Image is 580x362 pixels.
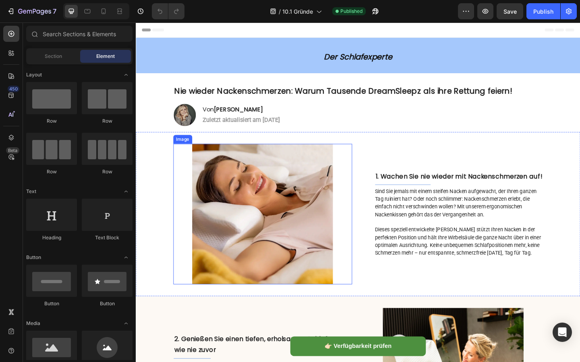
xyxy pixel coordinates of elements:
[282,7,313,16] span: 10.1 Gründe
[53,6,56,16] p: 7
[260,180,436,212] span: Sind Sie jemals mit einem steifen Nacken aufgewacht, der Ihren ganzen Tag ruiniert hat? Oder noch...
[6,147,19,154] div: Beta
[503,8,517,15] span: Save
[260,222,441,253] span: Dieses speziell entwickelte [PERSON_NAME] stützt Ihren Nacken in der perfekten Position und hält ...
[553,323,572,342] div: Open Intercom Messenger
[205,348,278,355] span: 👉🏻 Verfügbarkeit prüfen
[42,123,60,131] div: Image
[261,162,442,172] strong: 1. Wachen Sie nie wieder mit Nackenschmerzen auf!
[533,7,553,16] div: Publish
[82,117,133,125] div: Row
[85,90,139,99] strong: [PERSON_NAME]
[26,188,36,195] span: Text
[41,132,235,285] img: gempages_571092636610331520-6edc580d-2f43-4d62-89a8-c7589b240d10.webp
[120,317,133,330] span: Toggle open
[120,185,133,198] span: Toggle open
[72,90,157,100] h2: Von
[26,71,42,78] span: Layout
[120,68,133,81] span: Toggle open
[136,23,580,362] iframe: Design area
[279,7,281,16] span: /
[8,86,19,92] div: 450
[497,3,523,19] button: Save
[42,68,409,80] strong: Nie wieder Nackenschmerzen: Warum Tausende DreamSleepz als ihre Rettung feiern!
[41,88,65,113] img: gempages_552635065859834858-647e1bac-213e-4c2a-a6aa-5c3ac3ff54c1.jpg
[82,168,133,175] div: Row
[26,234,77,241] div: Heading
[26,26,133,42] input: Search Sections & Elements
[3,3,60,19] button: 7
[96,53,115,60] span: Element
[26,117,77,125] div: Row
[26,300,77,307] div: Button
[205,31,279,43] strong: Der Schlafexperte
[152,3,184,19] div: Undo/Redo
[26,168,77,175] div: Row
[340,8,362,15] span: Published
[45,53,62,60] span: Section
[120,251,133,264] span: Toggle open
[82,300,133,307] div: Button
[526,3,560,19] button: Publish
[26,320,40,327] span: Media
[72,102,157,110] strong: Zuletzt aktualisiert am [DATE]
[26,254,41,261] span: Button
[82,234,133,241] div: Text Block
